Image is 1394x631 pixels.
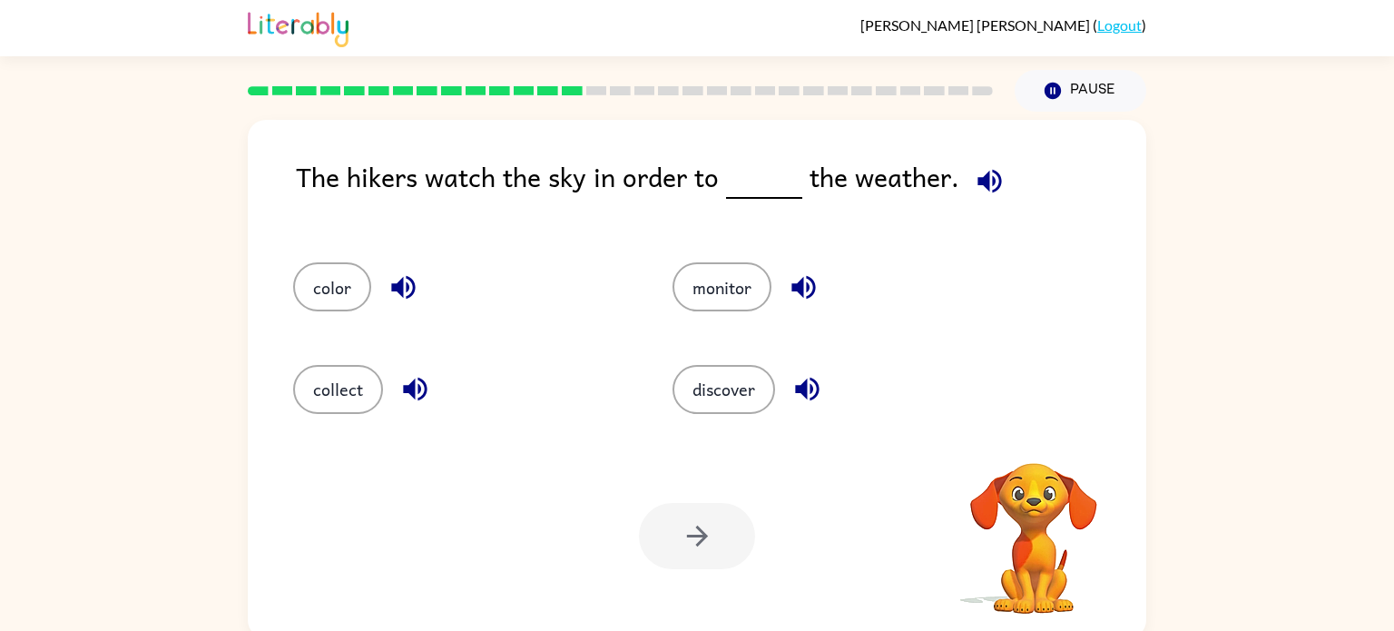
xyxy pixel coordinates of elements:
[1015,70,1146,112] button: Pause
[860,16,1146,34] div: ( )
[296,156,1146,226] div: The hikers watch the sky in order to the weather.
[672,365,775,414] button: discover
[293,262,371,311] button: color
[248,7,348,47] img: Literably
[860,16,1093,34] span: [PERSON_NAME] [PERSON_NAME]
[943,435,1124,616] video: Your browser must support playing .mp4 files to use Literably. Please try using another browser.
[1097,16,1142,34] a: Logout
[293,365,383,414] button: collect
[672,262,771,311] button: monitor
